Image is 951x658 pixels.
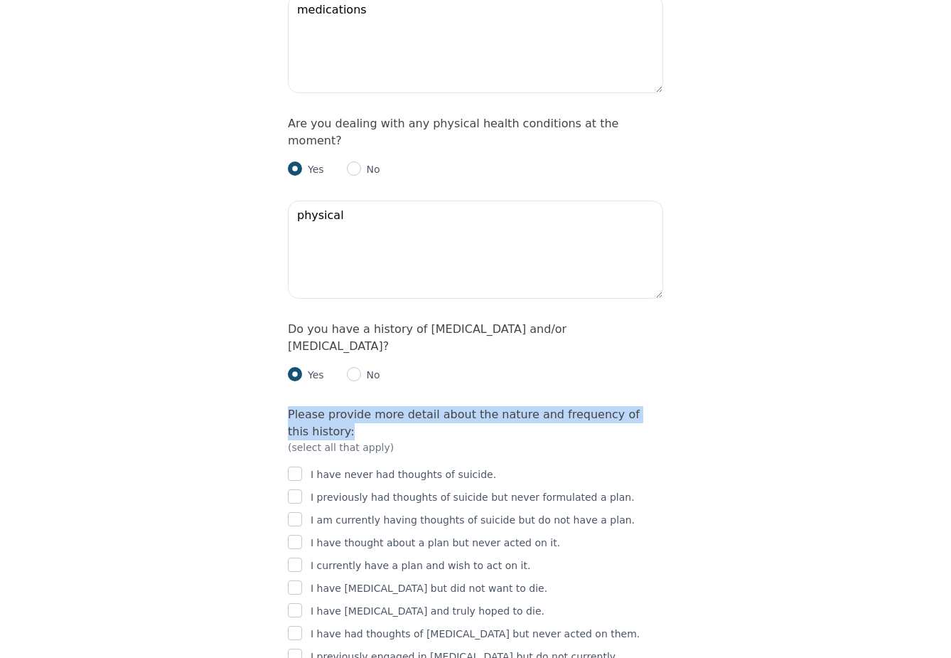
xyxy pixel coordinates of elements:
[311,625,640,642] p: I have had thoughts of [MEDICAL_DATA] but never acted on them.
[311,603,544,620] p: I have [MEDICAL_DATA] and truly hoped to die.
[311,557,530,574] p: I currently have a plan and wish to act on it.
[361,162,380,176] p: No
[311,466,496,483] p: I have never had thoughts of suicide.
[302,162,324,176] p: Yes
[311,489,635,506] p: I previously had thoughts of suicide but never formulated a plan.
[288,117,618,147] label: Are you dealing with any physical health conditions at the moment?
[288,408,640,438] label: Please provide more detail about the nature and frequency of this history:
[311,534,560,551] p: I have thought about a plan but never acted on it.
[311,511,635,529] p: I am currently having thoughts of suicide but do not have a plan.
[288,201,663,299] textarea: physical
[311,580,547,597] p: I have [MEDICAL_DATA] but did not want to die.
[302,368,324,382] p: Yes
[361,368,380,382] p: No
[288,322,566,353] label: Do you have a history of [MEDICAL_DATA] and/or [MEDICAL_DATA]?
[288,440,663,455] p: (select all that apply)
